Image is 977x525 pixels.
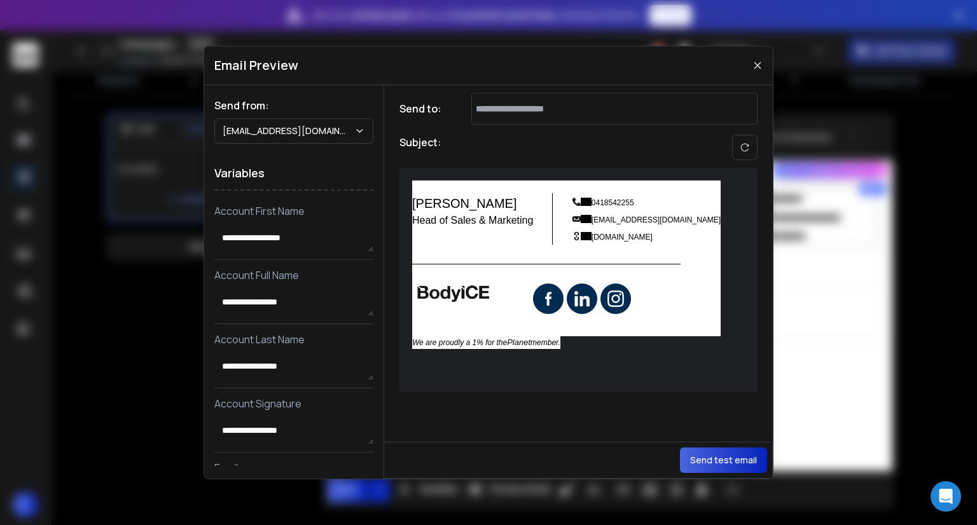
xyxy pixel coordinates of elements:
[399,135,441,160] h1: Subject:
[214,396,373,411] p: Account Signature
[214,268,373,283] p: Account Full Name
[558,338,560,347] span: .
[412,213,533,228] div: Head of Sales & Marketing
[214,98,373,113] h1: Send from:
[567,283,597,314] img: linkedin
[530,338,558,347] span: member
[931,481,961,512] div: Open Intercom Messenger
[214,460,373,475] p: Email
[680,447,767,473] button: Send test email
[533,283,564,314] img: facebook
[412,194,533,213] h3: [PERSON_NAME]
[214,332,373,347] p: Account Last Name
[572,215,581,223] img: ADKq_NZKllki1F8xHX3XP1B8cJ115cbaoAUYAu0XTemKLCDs4_mFQYcGkKTngars90NA25lBabg-0V6FL9Mdhi9cigSGVAoYg...
[214,156,373,191] h1: Variables
[572,232,581,240] img: ADKq_NZvHSmYu2-NCG_NPzpk6NN_gLctE_NdNQKl7PyZGOXUs0vhhus3sq6WQfnK-AYvhuwDc7H9-s1s_Oh-WV_dXppqqemuf...
[507,337,530,347] em: Planet
[223,125,354,137] p: [EMAIL_ADDRESS][DOMAIN_NAME]
[592,215,721,224] a: [EMAIL_ADDRESS][DOMAIN_NAME]
[592,198,634,207] a: 0418542255
[399,101,450,116] h1: Send to:
[214,203,373,219] p: Account First Name
[600,283,631,314] img: instagram
[214,57,298,74] h1: Email Preview
[592,233,653,242] a: [DOMAIN_NAME]
[572,198,581,206] img: ADKq_NY-ugLnvhx8EKeU0NoFaQJxnwUBulA05De1Rj0lx5Itfo-At2BqiyZXrzXbvQpcbueon521QOzfNQ1y06xq7dVDLerq6...
[412,338,507,347] i: We are proudly a 1% for the
[412,283,495,304] img: ADKq_NY5AZJmJzExG-spHeu9u5yGKG81t9BWG8N2nQ0sn4Qq12qmjr9wFoMEBo9T3MjMcfJK7lSoZnhUrKo6Z8kuNDlY5TZFG...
